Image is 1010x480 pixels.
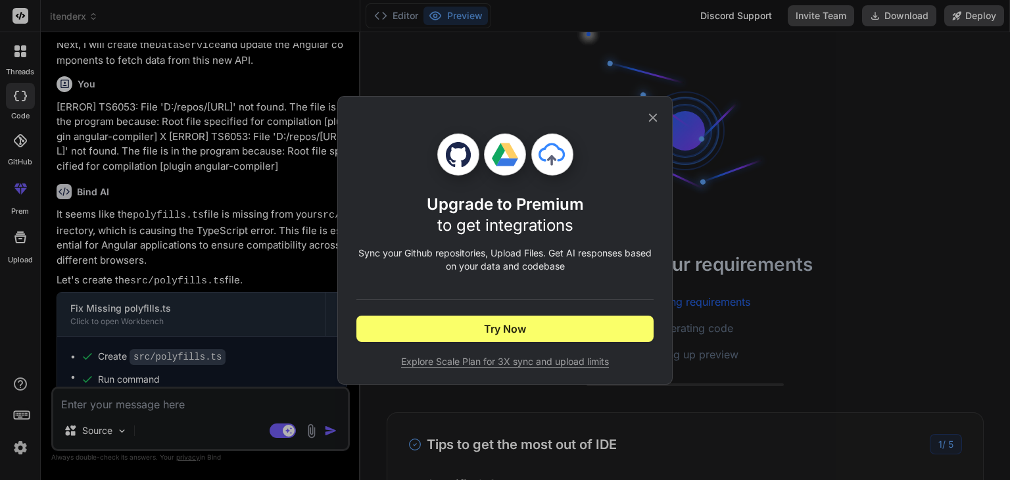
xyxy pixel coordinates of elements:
span: Explore Scale Plan for 3X sync and upload limits [356,355,654,368]
p: Sync your Github repositories, Upload Files. Get AI responses based on your data and codebase [356,247,654,273]
span: Try Now [484,321,526,337]
h1: Upgrade to Premium [427,194,584,236]
button: Try Now [356,316,654,342]
span: to get integrations [437,216,573,235]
